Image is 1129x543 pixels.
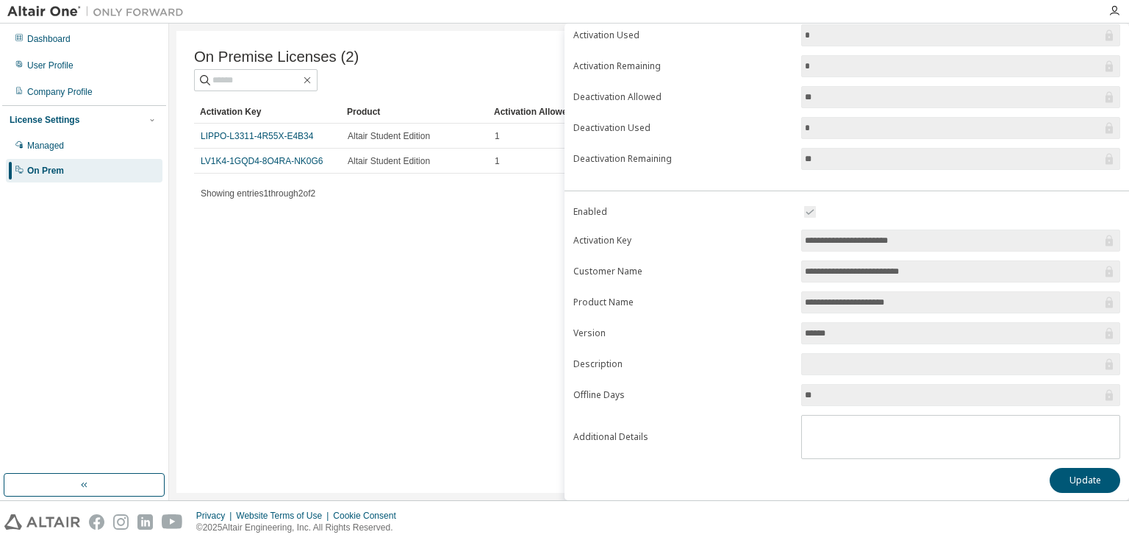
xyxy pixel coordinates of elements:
label: Product Name [573,297,792,308]
label: Deactivation Remaining [573,153,792,165]
img: youtube.svg [162,514,183,530]
a: LV1K4-1GQD4-8O4RA-NK0G6 [201,156,323,166]
label: Offline Days [573,389,792,401]
label: Additional Details [573,431,792,443]
label: Activation Key [573,235,792,246]
span: Altair Student Edition [348,155,430,167]
div: Product [347,100,482,124]
div: License Settings [10,114,79,126]
img: facebook.svg [89,514,104,530]
img: instagram.svg [113,514,129,530]
label: Enabled [573,206,792,218]
label: Customer Name [573,266,792,277]
img: linkedin.svg [137,514,153,530]
div: Company Profile [27,86,93,98]
a: LIPPO-L3311-4R55X-E4B34 [201,131,313,141]
span: 1 [495,130,500,142]
div: Cookie Consent [333,510,404,522]
label: Description [573,358,792,370]
p: © 2025 Altair Engineering, Inc. All Rights Reserved. [196,522,405,534]
div: Privacy [196,510,236,522]
div: Activation Key [200,100,335,124]
label: Version [573,327,792,339]
label: Deactivation Allowed [573,91,792,103]
span: Altair Student Edition [348,130,430,142]
div: User Profile [27,60,74,71]
label: Activation Remaining [573,60,792,72]
span: Showing entries 1 through 2 of 2 [201,188,315,199]
div: Website Terms of Use [236,510,333,522]
span: 1 [495,155,500,167]
label: Deactivation Used [573,122,792,134]
span: On Premise Licenses (2) [194,49,359,65]
img: altair_logo.svg [4,514,80,530]
div: Activation Allowed [494,100,629,124]
button: Update [1050,468,1120,493]
label: Activation Used [573,29,792,41]
div: Managed [27,140,64,152]
img: Altair One [7,4,191,19]
div: Dashboard [27,33,71,45]
div: On Prem [27,165,64,177]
